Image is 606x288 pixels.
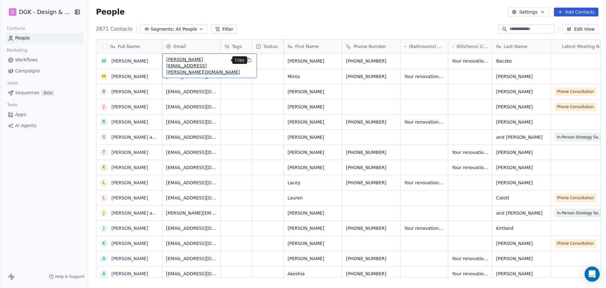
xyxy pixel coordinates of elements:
div: J [103,225,104,231]
a: Campaigns [5,66,83,76]
img: Calendly [555,14,560,79]
span: [PERSON_NAME] [288,240,338,247]
div: Status [252,40,283,53]
span: [EMAIL_ADDRESS][DOMAIN_NAME] [166,164,217,171]
span: Your renovation with a design and build firm will cost approximately $113,000 to $148,000 [452,164,488,171]
a: [PERSON_NAME] [111,241,148,246]
span: [PHONE_NUMBER] [346,73,396,80]
a: [PERSON_NAME] [111,150,148,155]
span: [PERSON_NAME] [288,225,338,231]
span: [PERSON_NAME] [288,58,338,64]
a: [PERSON_NAME] [111,74,148,79]
span: Your renovation with a design and build firm will cost approximately $98,000 to $133,000 [452,255,488,262]
span: Marketing [4,46,30,55]
div: T [103,149,105,156]
span: [PERSON_NAME] [496,164,547,171]
span: Full Name [118,43,140,50]
span: First Name [295,43,319,50]
span: [EMAIL_ADDRESS][DOMAIN_NAME] [166,119,217,125]
span: People [96,7,125,17]
div: J [103,210,104,216]
span: [EMAIL_ADDRESS][DOMAIN_NAME] [166,195,217,201]
span: DGK - Design & Build [19,8,72,16]
span: D [11,9,15,15]
a: [PERSON_NAME] [111,271,148,276]
span: [PERSON_NAME] [496,119,547,125]
div: (Bathrooms) Calculated Renovation Cost [401,40,448,53]
span: [PERSON_NAME] [288,119,338,125]
a: SequencesBeta [5,88,83,98]
span: Your renovation with a design and build firm will cost approximately $128,000 to $168,000 [452,58,488,64]
span: [EMAIL_ADDRESS][DOMAIN_NAME] [166,134,217,140]
span: [PERSON_NAME] [496,255,547,262]
div: Email [162,40,220,53]
span: [PERSON_NAME] [288,149,338,156]
span: [PERSON_NAME] [496,149,547,156]
a: [PERSON_NAME] and [PERSON_NAME] [111,135,196,140]
span: Your renovation with a design and build firm will cost approximately $68,000 to $98,000 [452,149,488,156]
span: [PERSON_NAME] [288,164,338,171]
a: Workflows [5,55,83,65]
a: [PERSON_NAME] [111,256,148,261]
span: Segments: [151,26,174,33]
span: Kirtland [496,225,547,231]
span: [PERSON_NAME] [288,255,338,262]
span: Your renovation with a design and build firm will cost approximately $115,000 to $165,000+ [404,119,444,125]
a: People [5,33,83,43]
a: [PERSON_NAME] [111,195,148,200]
span: [PERSON_NAME] [496,89,547,95]
span: [PHONE_NUMBER] [346,255,396,262]
span: Help & Support [55,274,84,279]
a: AI Agents [5,120,83,131]
span: Your renovation with a design and build firm will cost approximately $45,000 to $85,000 [404,225,444,231]
span: [PERSON_NAME] [496,104,547,110]
a: [PERSON_NAME] and [PERSON_NAME] [111,211,196,216]
span: [EMAIL_ADDRESS][DOMAIN_NAME] [166,89,217,95]
span: Akeshia [288,271,338,277]
span: In-Person Strategy Session [557,134,603,140]
span: [EMAIL_ADDRESS][DOMAIN_NAME] [166,240,217,247]
span: [PHONE_NUMBER] [346,119,396,125]
div: M [102,58,106,64]
a: Apps [5,109,83,120]
button: Edit View [563,25,598,34]
span: [PERSON_NAME] [496,73,547,80]
div: First Name [284,40,342,53]
span: People [15,35,30,41]
span: Workflows [15,57,38,63]
span: Campaigns [15,68,40,74]
a: Help & Support [49,274,84,279]
div: Phone Number [342,40,400,53]
span: [PHONE_NUMBER] [346,225,396,231]
span: Sales [4,78,21,88]
span: Latest Meeting Name [562,43,605,50]
span: Your renovation with a design and build firm will cost approximately $74,000 to $106,000 [452,271,488,277]
span: [EMAIL_ADDRESS][DOMAIN_NAME] [166,271,217,277]
button: Filter [211,25,237,34]
div: A [102,270,105,277]
span: [PERSON_NAME] [496,271,547,277]
div: Last Name [492,40,550,53]
div: Full Name [96,40,162,53]
span: Your renovation with a design and build firm will cost approximately $75,000 to $115,000 [404,73,444,80]
span: [PERSON_NAME] [288,104,338,110]
span: Contacts [4,24,28,33]
span: Phone Consultation [557,195,594,201]
a: [PERSON_NAME] [111,180,148,185]
span: Phone Consultation [557,240,594,247]
span: [PERSON_NAME] [288,210,338,216]
span: Baczko [496,58,547,64]
a: [PERSON_NAME] [111,119,148,125]
span: [PHONE_NUMBER] [346,164,396,171]
span: [PERSON_NAME] [288,134,338,140]
span: (Bathrooms) Calculated Renovation Cost [409,43,444,50]
div: Open Intercom Messenger [585,267,600,282]
span: [PERSON_NAME] [496,240,547,247]
button: Add Contacts [554,8,598,16]
a: [PERSON_NAME] [111,58,148,64]
span: Calott [496,195,547,201]
div: S [102,134,105,140]
span: [PHONE_NUMBER] [346,180,396,186]
span: [EMAIL_ADDRESS][DOMAIN_NAME] [166,255,217,262]
div: K [102,164,105,171]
